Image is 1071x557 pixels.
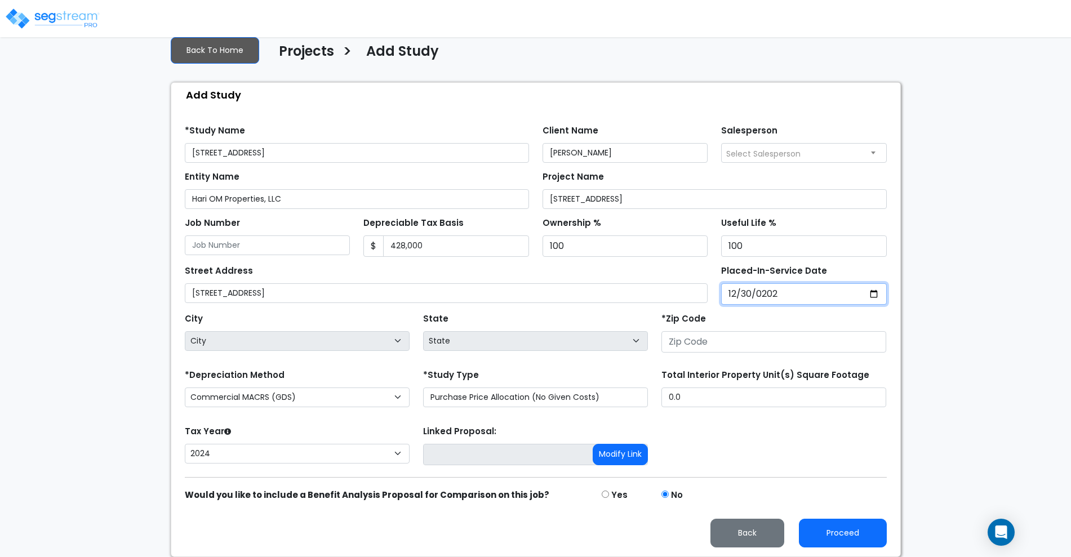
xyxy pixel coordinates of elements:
[710,519,784,547] button: Back
[366,43,439,63] h4: Add Study
[611,489,628,502] label: Yes
[171,37,259,64] a: Back To Home
[185,369,285,382] label: *Depreciation Method
[661,331,886,353] input: Zip Code
[988,519,1015,546] div: Open Intercom Messenger
[185,265,253,278] label: Street Address
[671,489,683,502] label: No
[5,7,100,30] img: logo_pro_r.png
[185,235,350,255] input: Job Number
[358,43,439,67] a: Add Study
[185,217,240,230] label: Job Number
[363,217,464,230] label: Depreciable Tax Basis
[543,189,887,209] input: Project Name
[185,171,239,184] label: Entity Name
[185,143,529,163] input: Study Name
[661,369,869,382] label: Total Interior Property Unit(s) Square Footage
[423,425,496,438] label: Linked Proposal:
[279,43,334,63] h4: Projects
[721,265,827,278] label: Placed-In-Service Date
[185,283,708,303] input: Street Address
[543,171,604,184] label: Project Name
[721,235,887,257] input: Useful Life %
[726,148,801,159] span: Select Salesperson
[721,124,777,137] label: Salesperson
[543,143,708,163] input: Client Name
[185,124,245,137] label: *Study Name
[661,313,706,326] label: *Zip Code
[423,369,479,382] label: *Study Type
[185,313,203,326] label: City
[363,235,384,257] span: $
[543,217,601,230] label: Ownership %
[701,525,793,539] a: Back
[185,489,549,501] strong: Would you like to include a Benefit Analysis Proposal for Comparison on this job?
[799,519,887,547] button: Proceed
[543,124,598,137] label: Client Name
[543,235,708,257] input: Ownership %
[343,42,352,64] h3: >
[593,444,648,465] button: Modify Link
[423,313,448,326] label: State
[661,387,886,407] input: total square foot
[185,189,529,209] input: Entity Name
[185,425,231,438] label: Tax Year
[270,43,334,67] a: Projects
[383,235,529,257] input: 0.00
[177,83,900,107] div: Add Study
[721,217,776,230] label: Useful Life %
